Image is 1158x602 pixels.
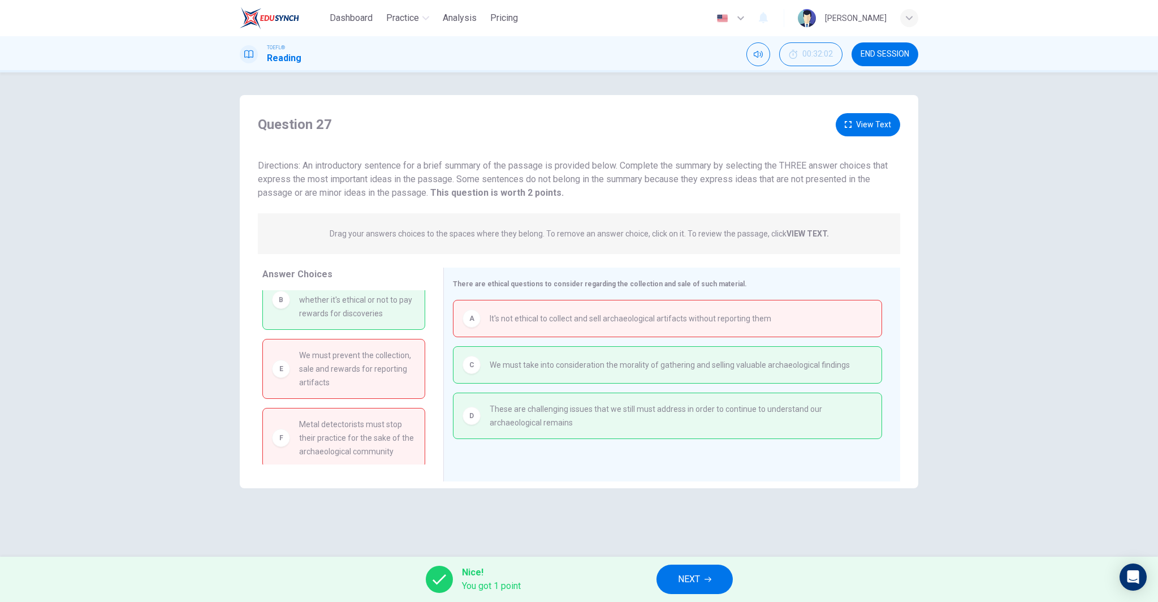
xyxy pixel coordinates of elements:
[330,229,829,238] p: Drag your answers choices to the spaces where they belong. To remove an answer choice, click on i...
[428,187,564,198] strong: This question is worth 2 points.
[443,11,477,25] span: Analysis
[453,280,747,288] span: There are ethical questions to consider regarding the collection and sale of such material.
[463,407,481,425] div: D
[382,8,434,28] button: Practice
[715,14,729,23] img: en
[490,312,771,325] span: It's not ethical to collect and sell archaeological artifacts without reporting them
[258,160,888,198] span: Directions: An introductory sentence for a brief summary of the passage is provided below. Comple...
[240,7,299,29] img: EduSynch logo
[272,291,290,309] div: B
[325,8,377,28] button: Dashboard
[272,429,290,447] div: F
[330,11,373,25] span: Dashboard
[861,50,909,59] span: END SESSION
[836,113,900,136] button: View Text
[262,269,332,279] span: Answer Choices
[852,42,918,66] button: END SESSION
[656,565,733,594] button: NEXT
[463,356,481,374] div: C
[798,9,816,27] img: Profile picture
[267,51,301,65] h1: Reading
[258,115,332,134] h4: Question 27
[462,579,521,593] span: You got 1 point
[746,42,770,66] div: Mute
[438,8,481,28] button: Analysis
[299,418,416,458] span: Metal detectorists must stop their practice for the sake of the archaeological community
[787,229,829,238] strong: VIEW TEXT.
[240,7,325,29] a: EduSynch logo
[462,566,521,579] span: Nice!
[825,11,887,25] div: [PERSON_NAME]
[463,309,481,328] div: A
[486,8,522,28] button: Pricing
[267,44,285,51] span: TOEFL®
[299,279,416,320] span: Questions have been asked whether it's ethical or not to pay rewards for discoveries
[490,402,872,429] span: These are challenging issues that we still must address in order to continue to understand our ar...
[490,358,850,372] span: We must take into consideration the morality of gathering and selling valuable archaeological fin...
[802,50,833,59] span: 00:32:02
[272,360,290,378] div: E
[779,42,842,66] button: 00:32:02
[779,42,842,66] div: Hide
[299,349,416,389] span: We must prevent the collection, sale and rewards for reporting artifacts
[678,571,700,587] span: NEXT
[386,11,419,25] span: Practice
[1120,564,1147,591] div: Open Intercom Messenger
[490,11,518,25] span: Pricing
